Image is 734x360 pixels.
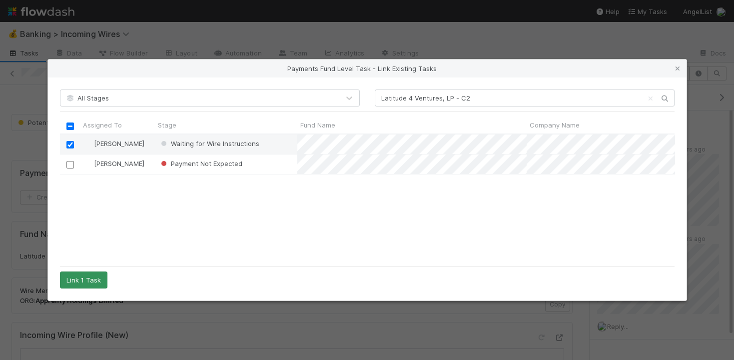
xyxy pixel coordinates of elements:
span: [PERSON_NAME] [94,139,144,147]
span: All Stages [65,94,109,102]
span: Stage [158,120,176,130]
img: avatar_c6c9a18c-a1dc-4048-8eac-219674057138.png [84,159,92,167]
button: Clear search [646,90,656,106]
span: Company Name [530,120,580,130]
input: Search [375,89,675,106]
div: Waiting for Wire Instructions [159,138,259,148]
button: Link 1 Task [60,271,107,288]
span: [PERSON_NAME] [94,159,144,167]
div: Payments Fund Level Task - Link Existing Tasks [48,59,687,77]
span: Assigned To [83,120,122,130]
span: Waiting for Wire Instructions [159,139,259,147]
input: Toggle Row Selected [66,161,73,168]
div: [PERSON_NAME] [84,158,144,168]
div: Payment Not Expected [159,158,242,168]
div: [PERSON_NAME] [84,138,144,148]
input: Toggle All Rows Selected [66,122,74,130]
span: Fund Name [300,120,335,130]
img: avatar_c6c9a18c-a1dc-4048-8eac-219674057138.png [84,139,92,147]
span: Payment Not Expected [159,159,242,167]
input: Toggle Row Selected [66,141,73,148]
